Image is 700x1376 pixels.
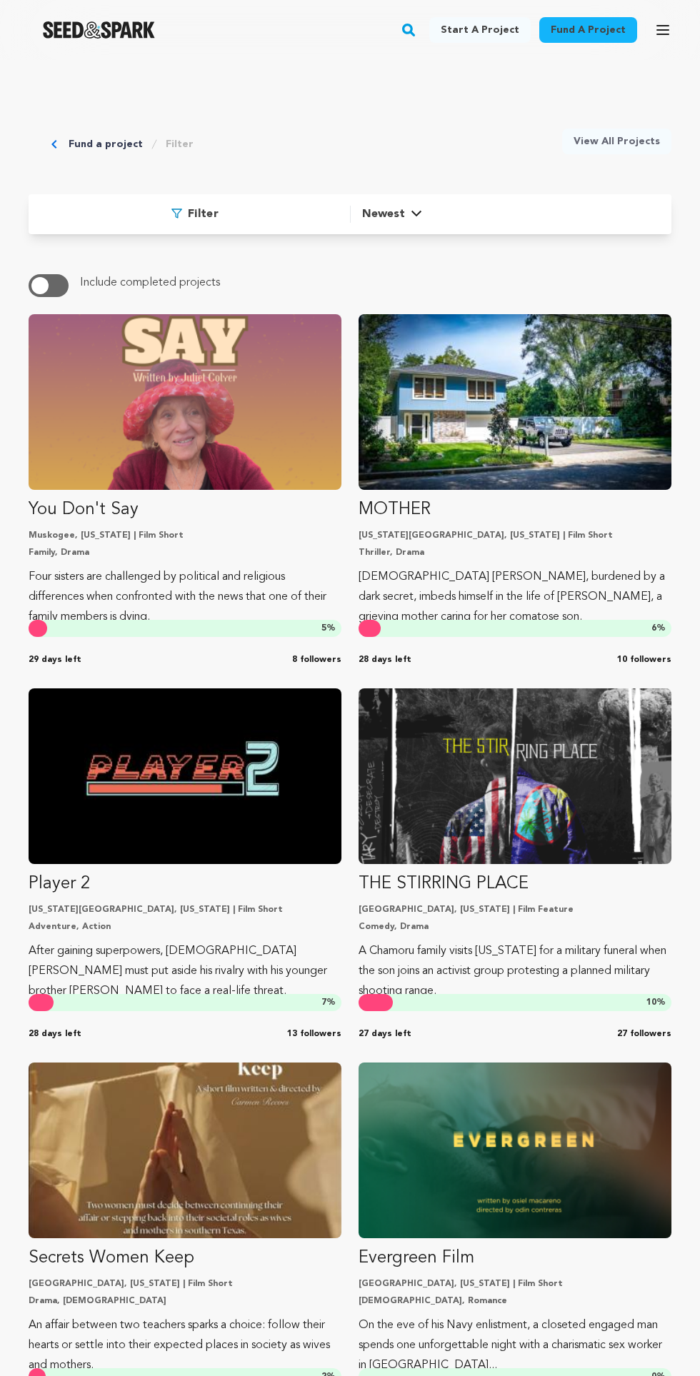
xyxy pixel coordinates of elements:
p: [GEOGRAPHIC_DATA], [US_STATE] | Film Short [29,1278,341,1290]
p: [GEOGRAPHIC_DATA], [US_STATE] | Film Feature [359,904,671,915]
p: A Chamoru family visits [US_STATE] for a military funeral when the son joins an activist group pr... [359,941,671,1001]
p: Adventure, Action [29,921,341,933]
span: 6 [651,624,656,633]
img: Seed&Spark Funnel Icon [171,209,182,219]
span: 8 followers [292,654,341,666]
span: Include completed projects [80,277,220,288]
p: Four sisters are challenged by political and religious differences when confronted with the news ... [29,567,341,627]
a: Fund a project [69,137,143,151]
p: Drama, [DEMOGRAPHIC_DATA] [29,1295,341,1307]
p: Player 2 [29,873,341,895]
p: [US_STATE][GEOGRAPHIC_DATA], [US_STATE] | Film Short [29,904,341,915]
a: Fund Secrets Women Keep [29,1063,341,1375]
p: THE STIRRING PLACE [359,873,671,895]
span: 29 days left [29,654,81,666]
span: % [321,623,336,634]
p: You Don't Say [29,498,341,521]
p: Muskogee, [US_STATE] | Film Short [29,530,341,541]
a: Fund Player 2 [29,688,341,1001]
p: After gaining superpowers, [DEMOGRAPHIC_DATA] [PERSON_NAME] must put aside his rivalry with his y... [29,941,341,1001]
span: % [651,623,666,634]
span: 13 followers [287,1028,341,1040]
p: [DEMOGRAPHIC_DATA], Romance [359,1295,671,1307]
a: Fund THE STIRRING PLACE [359,688,671,1001]
a: Seed&Spark Homepage [43,21,155,39]
p: An affair between two teachers sparks a choice: follow their hearts or settle into their expected... [29,1315,341,1375]
span: 5 [321,624,326,633]
a: Fund a project [539,17,637,43]
a: Fund Evergreen Film [359,1063,671,1375]
p: [DEMOGRAPHIC_DATA] [PERSON_NAME], burdened by a dark secret, imbeds himself in the life of [PERSO... [359,567,671,627]
a: View All Projects [562,129,671,154]
span: % [321,997,336,1008]
a: Fund You Don&#039;t Say [29,314,341,627]
span: 7 [321,998,326,1007]
span: Filter [188,206,219,223]
span: 10 [646,998,656,1007]
a: Fund MOTHER [359,314,671,627]
span: % [646,997,666,1008]
span: 10 followers [617,654,671,666]
span: 27 days left [359,1028,411,1040]
p: Family, Drama [29,547,341,558]
a: Filter [166,137,194,151]
img: Seed&Spark Logo Dark Mode [43,21,155,39]
div: Breadcrumb [51,129,194,160]
p: [US_STATE][GEOGRAPHIC_DATA], [US_STATE] | Film Short [359,530,671,541]
p: Thriller, Drama [359,547,671,558]
p: MOTHER [359,498,671,521]
p: Evergreen Film [359,1247,671,1270]
p: On the eve of his Navy enlistment, a closeted engaged man spends one unforgettable night with a c... [359,1315,671,1375]
span: 28 days left [29,1028,81,1040]
a: Start a project [429,17,531,43]
span: 28 days left [359,654,411,666]
p: Comedy, Drama [359,921,671,933]
p: [GEOGRAPHIC_DATA], [US_STATE] | Film Short [359,1278,671,1290]
span: Newest [362,206,405,223]
span: 27 followers [617,1028,671,1040]
p: Secrets Women Keep [29,1247,341,1270]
